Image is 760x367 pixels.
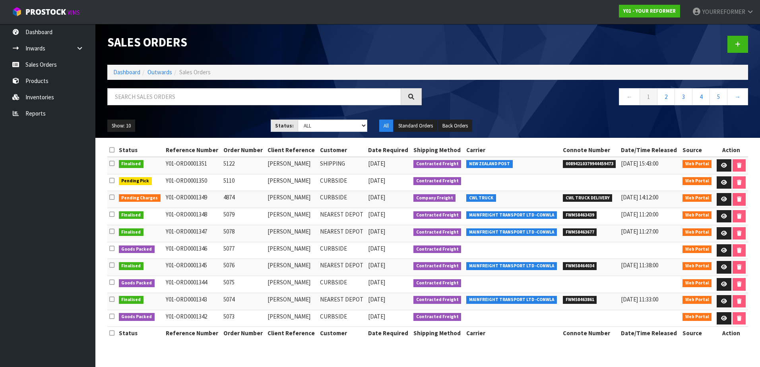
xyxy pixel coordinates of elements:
span: Pending Pick [119,177,152,185]
span: Contracted Freight [413,160,461,168]
th: Action [714,327,748,340]
span: Goods Packed [119,313,155,321]
span: Web Portal [682,177,712,185]
span: Finalised [119,160,144,168]
td: NEAREST DEPOT [318,225,366,242]
span: [DATE] [368,278,385,286]
th: Status [117,327,164,340]
span: Goods Packed [119,245,155,253]
h1: Sales Orders [107,36,422,49]
td: [PERSON_NAME] [266,310,318,327]
td: NEAREST DEPOT [318,259,366,276]
td: SHIPPING [318,157,366,174]
span: Finalised [119,296,144,304]
span: ProStock [25,7,66,17]
th: Date/Time Released [619,144,680,156]
span: NEW ZEALAND POST [466,160,513,168]
a: Outwards [147,68,172,76]
th: Source [681,144,714,156]
td: 5073 [221,310,266,327]
th: Shipping Method [411,144,464,156]
span: MAINFREIGHT TRANSPORT LTD -CONWLA [466,262,557,270]
span: CWL TRUCK [466,194,496,202]
span: Contracted Freight [413,279,461,287]
span: [DATE] [368,245,385,252]
td: Y01-ORD0001345 [164,259,221,276]
th: Connote Number [561,144,619,156]
a: 2 [657,88,675,105]
td: 4874 [221,191,266,208]
span: [DATE] 14:12:00 [621,193,658,201]
span: [DATE] [368,296,385,303]
th: Customer [318,327,366,340]
td: [PERSON_NAME] [266,242,318,259]
th: Reference Number [164,327,221,340]
span: [DATE] 15:43:00 [621,160,658,167]
th: Date Required [366,144,411,156]
button: All [379,120,393,132]
th: Order Number [221,144,266,156]
td: [PERSON_NAME] [266,174,318,191]
span: Finalised [119,211,144,219]
span: [DATE] 11:20:00 [621,211,658,218]
span: Sales Orders [179,68,211,76]
span: [DATE] 11:38:00 [621,261,658,269]
td: NEAREST DEPOT [318,293,366,310]
th: Client Reference [266,327,318,340]
td: Y01-ORD0001347 [164,225,221,242]
td: NEAREST DEPOT [318,208,366,225]
span: Web Portal [682,279,712,287]
span: [DATE] 11:27:00 [621,228,658,235]
a: 4 [692,88,710,105]
th: Date/Time Released [619,327,680,340]
td: Y01-ORD0001349 [164,191,221,208]
th: Carrier [464,327,561,340]
th: Status [117,144,164,156]
th: Connote Number [561,327,619,340]
span: Finalised [119,262,144,270]
td: [PERSON_NAME] [266,259,318,276]
span: Contracted Freight [413,177,461,185]
span: FWM58463439 [563,211,597,219]
td: CURBSIDE [318,310,366,327]
td: CURBSIDE [318,191,366,208]
img: cube-alt.png [12,7,22,17]
span: Web Portal [682,211,712,219]
a: → [727,88,748,105]
span: Pending Charges [119,194,161,202]
span: FWM58463677 [563,228,597,236]
span: [DATE] [368,160,385,167]
td: 5079 [221,208,266,225]
span: [DATE] [368,177,385,184]
a: ← [619,88,640,105]
th: Shipping Method [411,327,464,340]
a: 5 [710,88,727,105]
th: Client Reference [266,144,318,156]
span: Company Freight [413,194,456,202]
span: [DATE] [368,261,385,269]
strong: Y01 - YOUR REFORMER [623,8,676,14]
td: 5075 [221,276,266,293]
td: CURBSIDE [318,174,366,191]
span: Web Portal [682,313,712,321]
th: Date Required [366,327,411,340]
button: Back Orders [438,120,472,132]
span: Web Portal [682,296,712,304]
span: Contracted Freight [413,262,461,270]
span: Contracted Freight [413,245,461,253]
span: FWM58463861 [563,296,597,304]
td: [PERSON_NAME] [266,191,318,208]
th: Action [714,144,748,156]
td: Y01-ORD0001343 [164,293,221,310]
th: Customer [318,144,366,156]
td: 5077 [221,242,266,259]
span: FWM58464034 [563,262,597,270]
td: [PERSON_NAME] [266,225,318,242]
td: Y01-ORD0001346 [164,242,221,259]
input: Search sales orders [107,88,401,105]
button: Standard Orders [394,120,437,132]
td: Y01-ORD0001350 [164,174,221,191]
td: 5110 [221,174,266,191]
button: Show: 10 [107,120,135,132]
span: Contracted Freight [413,296,461,304]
